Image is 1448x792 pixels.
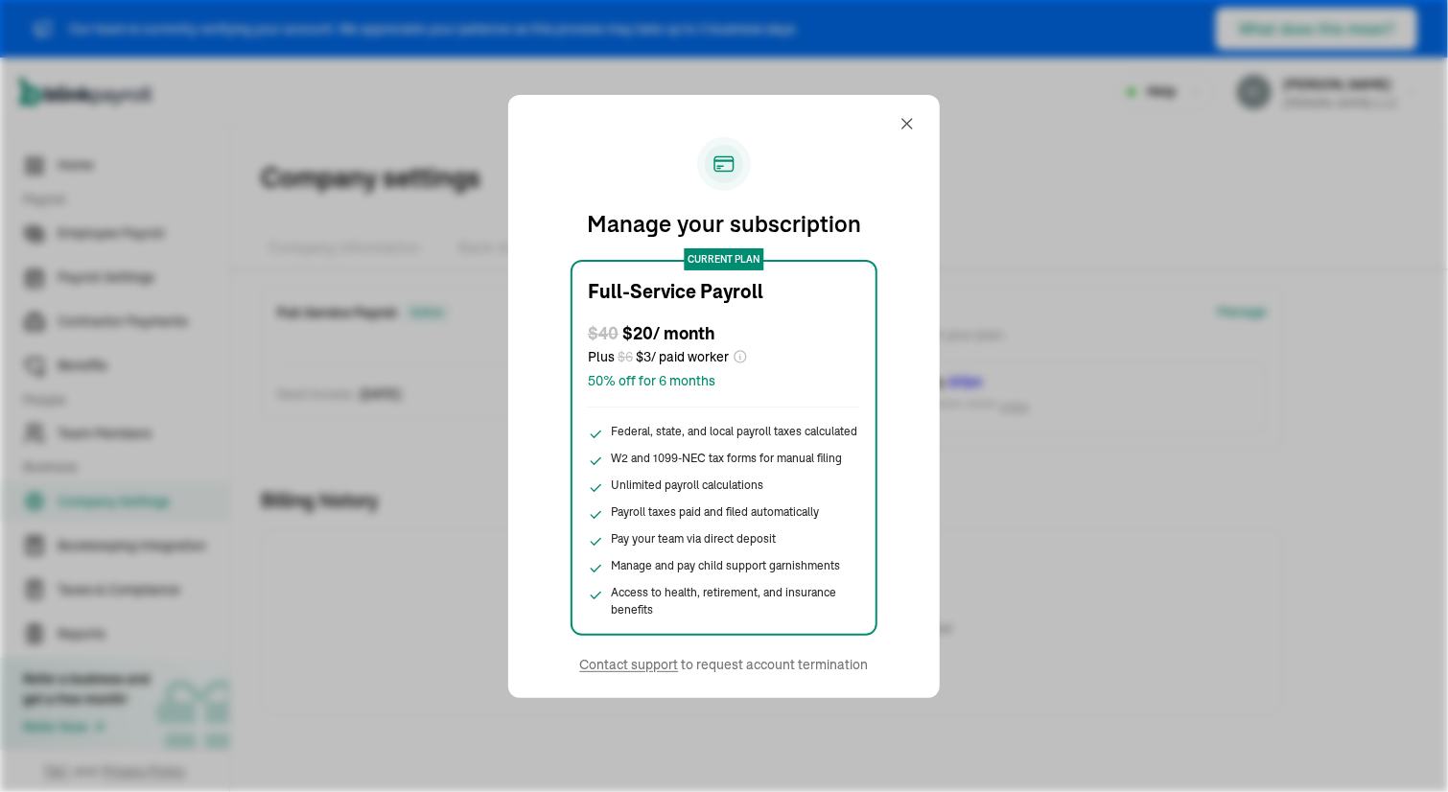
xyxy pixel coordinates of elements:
span: Access to health, retirement, and insurance benefits [611,584,860,618]
iframe: Chat Widget [1129,585,1448,792]
span: Pay your team via direct deposit [611,530,776,547]
button: Contact support [580,655,679,674]
span: Federal, state, and local payroll taxes calculated [611,423,857,440]
span: $ 6 [618,348,633,365]
span: $ 20 / month [622,321,714,347]
span: to request account termination [580,655,869,675]
span: 50% off for 6 months [588,371,860,391]
span: Unlimited payroll calculations [611,477,763,494]
span: Manage your subscription [587,206,861,241]
span: Manage and pay child support garnishments [611,557,840,574]
span: W2 and 1099-NEC tax forms for manual filing [611,450,842,467]
span: Payroll taxes paid and filed automatically [611,503,819,521]
span: Plus $ 3 / paid worker [588,347,729,367]
span: Full-Service Payroll [588,277,763,306]
span: $ 40 [588,321,619,347]
div: current plan [685,248,764,270]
